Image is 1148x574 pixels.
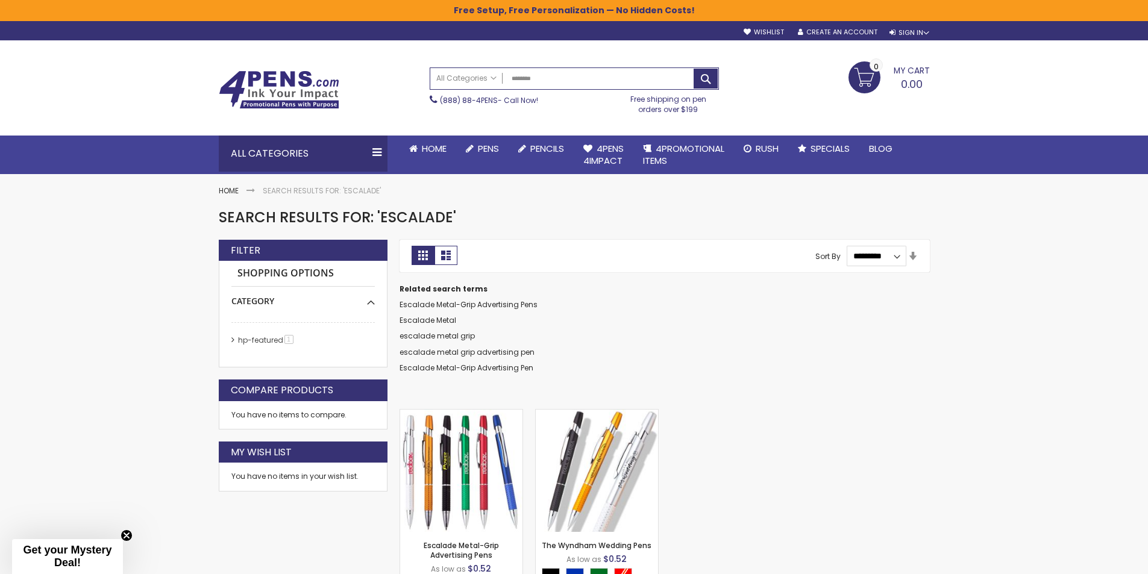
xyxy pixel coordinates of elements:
[618,90,719,114] div: Free shipping on pen orders over $199
[756,142,779,155] span: Rush
[859,136,902,162] a: Blog
[219,136,387,172] div: All Categories
[530,142,564,155] span: Pencils
[440,95,498,105] a: (888) 88-4PENS
[121,529,133,541] button: Close teaser
[219,207,456,227] span: Search results for: 'escalade'
[440,95,538,105] span: - Call Now!
[509,136,574,162] a: Pencils
[574,136,633,175] a: 4Pens4impact
[424,540,499,560] a: Escalade Metal-Grip Advertising Pens
[400,410,522,532] img: Escalade Metal-Grip Advertising Pens
[431,564,466,574] span: As low as
[536,409,658,419] a: The Wyndham Wedding Pens
[633,136,734,175] a: 4PROMOTIONALITEMS
[219,186,239,196] a: Home
[231,261,375,287] strong: Shopping Options
[811,142,850,155] span: Specials
[848,61,930,92] a: 0.00 0
[400,284,930,294] dt: Related search terms
[643,142,724,167] span: 4PROMOTIONAL ITEMS
[478,142,499,155] span: Pens
[430,68,503,88] a: All Categories
[815,251,841,261] label: Sort By
[400,315,456,325] a: Escalade Metal
[603,553,627,565] span: $0.52
[744,28,784,37] a: Wishlist
[412,246,434,265] strong: Grid
[734,136,788,162] a: Rush
[874,61,879,72] span: 0
[284,335,293,344] span: 1
[231,244,260,257] strong: Filter
[231,446,292,459] strong: My Wish List
[400,331,475,341] a: escalade metal grip
[422,142,447,155] span: Home
[400,136,456,162] a: Home
[23,544,111,569] span: Get your Mystery Deal!
[400,299,538,310] a: Escalade Metal-Grip Advertising Pens
[889,28,929,37] div: Sign In
[263,186,381,196] strong: Search results for: 'escalade'
[400,363,533,373] a: Escalade Metal-Grip Advertising Pen
[235,335,298,345] a: hp-featured1
[400,347,535,357] a: escalade metal grip advertising pen
[231,287,375,307] div: Category
[231,472,375,481] div: You have no items in your wish list.
[219,70,339,109] img: 4Pens Custom Pens and Promotional Products
[231,384,333,397] strong: Compare Products
[788,136,859,162] a: Specials
[400,409,522,419] a: Escalade Metal-Grip Advertising Pens
[798,28,877,37] a: Create an Account
[583,142,624,167] span: 4Pens 4impact
[536,410,658,532] img: The Wyndham Wedding Pens
[901,76,923,92] span: 0.00
[566,554,601,564] span: As low as
[436,73,497,83] span: All Categories
[869,142,892,155] span: Blog
[219,401,387,429] div: You have no items to compare.
[12,539,123,574] div: Get your Mystery Deal!Close teaser
[456,136,509,162] a: Pens
[542,540,651,551] a: The Wyndham Wedding Pens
